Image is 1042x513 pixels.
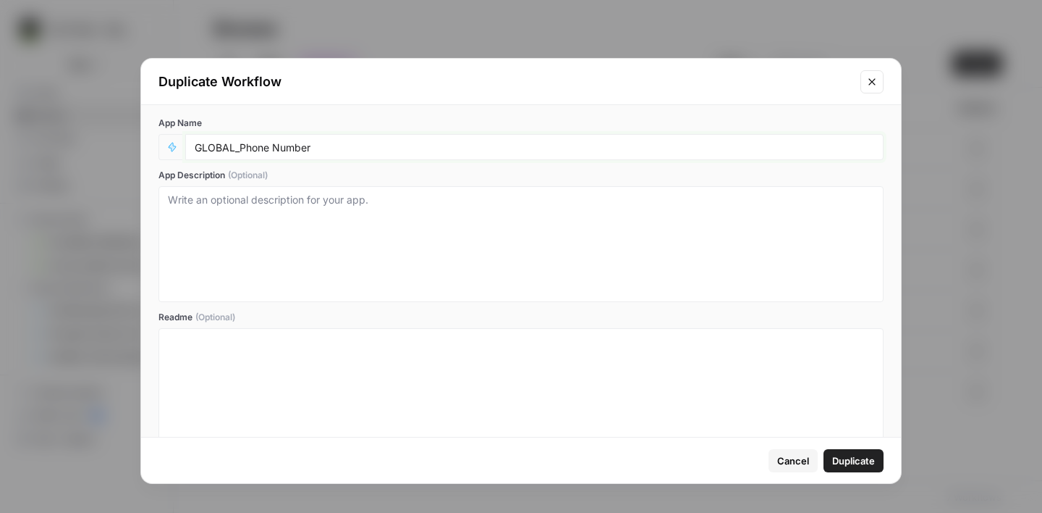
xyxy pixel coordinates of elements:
button: Close modal [860,70,884,93]
button: Duplicate [823,449,884,472]
label: App Name [158,117,884,130]
span: Cancel [777,454,809,468]
input: Untitled [195,141,874,154]
div: Duplicate Workflow [158,72,852,92]
span: (Optional) [195,311,235,324]
button: Cancel [768,449,818,472]
span: (Optional) [228,169,268,182]
label: App Description [158,169,884,182]
label: Readme [158,311,884,324]
span: Duplicate [832,454,875,468]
